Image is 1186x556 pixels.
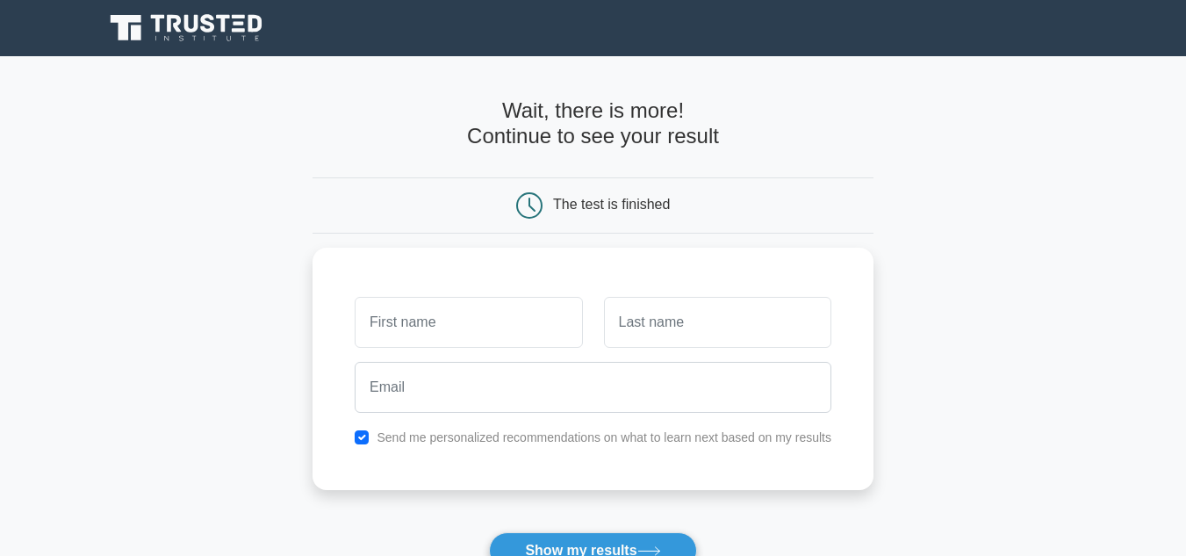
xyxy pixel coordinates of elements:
[553,197,670,212] div: The test is finished
[377,430,831,444] label: Send me personalized recommendations on what to learn next based on my results
[355,297,582,348] input: First name
[604,297,831,348] input: Last name
[355,362,831,413] input: Email
[313,98,873,149] h4: Wait, there is more! Continue to see your result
